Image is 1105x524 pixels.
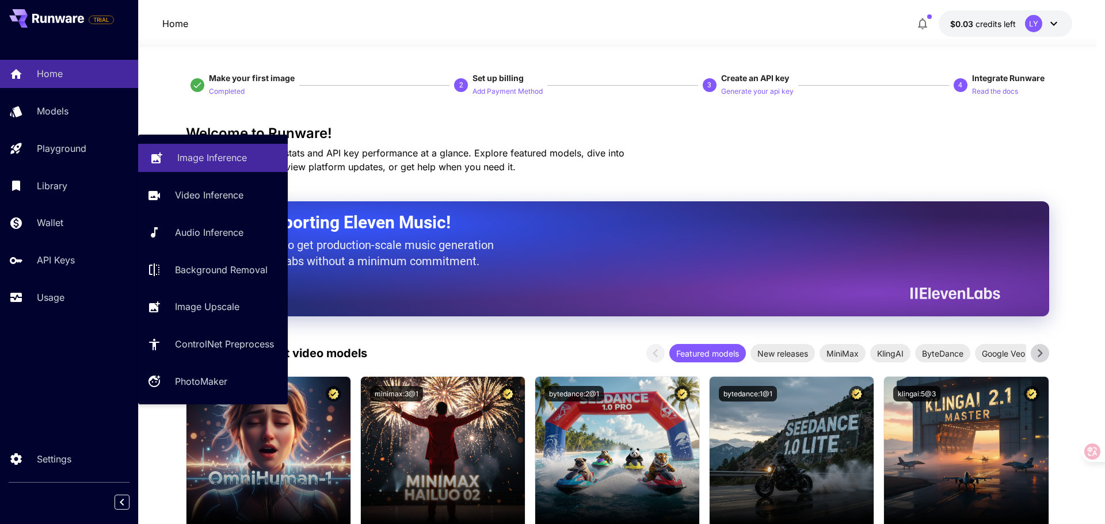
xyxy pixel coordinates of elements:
button: Certified Model – Vetted for best performance and includes a commercial license. [326,386,341,401]
span: KlingAI [870,347,910,359]
p: 4 [958,80,962,90]
button: klingai:5@3 [893,386,940,401]
p: Usage [37,290,64,304]
p: The only way to get production-scale music generation from Eleven Labs without a minimum commitment. [215,237,502,269]
a: Image Upscale [138,293,288,321]
p: Image Upscale [175,300,239,313]
span: Make your first image [209,73,295,83]
span: Set up billing [473,73,524,83]
nav: breadcrumb [162,17,188,30]
div: Collapse sidebar [123,492,138,512]
button: bytedance:1@1 [719,386,777,401]
button: Certified Model – Vetted for best performance and includes a commercial license. [675,386,690,401]
a: ControlNet Preprocess [138,330,288,358]
p: Models [37,104,68,118]
span: Integrate Runware [972,73,1045,83]
button: Certified Model – Vetted for best performance and includes a commercial license. [1024,386,1039,401]
h3: Welcome to Runware! [186,125,1049,141]
a: Image Inference [138,144,288,172]
p: PhotoMaker [175,374,227,388]
button: bytedance:2@1 [544,386,604,401]
span: Add your payment card to enable full platform functionality. [89,13,114,26]
span: Google Veo [975,347,1032,359]
span: New releases [750,347,815,359]
p: 2 [459,80,463,90]
img: alt [710,377,874,524]
button: Certified Model – Vetted for best performance and includes a commercial license. [500,386,516,401]
button: Collapse sidebar [115,495,129,510]
div: LY [1025,15,1042,32]
h2: Now Supporting Eleven Music! [215,212,992,234]
button: Certified Model – Vetted for best performance and includes a commercial license. [849,386,864,401]
p: Library [37,179,67,193]
a: Audio Inference [138,219,288,247]
span: TRIAL [89,16,113,24]
div: $0.0284 [950,18,1016,30]
button: $0.0284 [939,10,1072,37]
img: alt [884,377,1048,524]
p: Add Payment Method [473,86,543,97]
p: API Keys [37,253,75,267]
span: Check out your usage stats and API key performance at a glance. Explore featured models, dive int... [186,147,624,173]
p: Audio Inference [175,225,243,239]
p: Home [37,67,63,81]
img: alt [535,377,699,524]
a: Background Removal [138,255,288,284]
img: alt [186,377,350,524]
span: MiniMax [820,347,866,359]
p: Settings [37,452,71,466]
p: 3 [707,80,711,90]
button: minimax:3@1 [370,386,423,401]
span: $0.03 [950,19,976,29]
p: Image Inference [177,151,247,165]
span: ByteDance [915,347,970,359]
p: ControlNet Preprocess [175,337,274,351]
p: Playground [37,141,86,155]
img: alt [361,377,525,524]
p: Wallet [37,216,63,230]
p: Completed [209,86,245,97]
span: Create an API key [721,73,789,83]
a: PhotoMaker [138,368,288,396]
span: Featured models [669,347,746,359]
a: Video Inference [138,181,288,209]
p: Background Removal [175,263,268,277]
p: Generate your api key [721,86,794,97]
p: Video Inference [175,188,243,202]
span: credits left [976,19,1016,29]
p: Home [162,17,188,30]
p: Read the docs [972,86,1018,97]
